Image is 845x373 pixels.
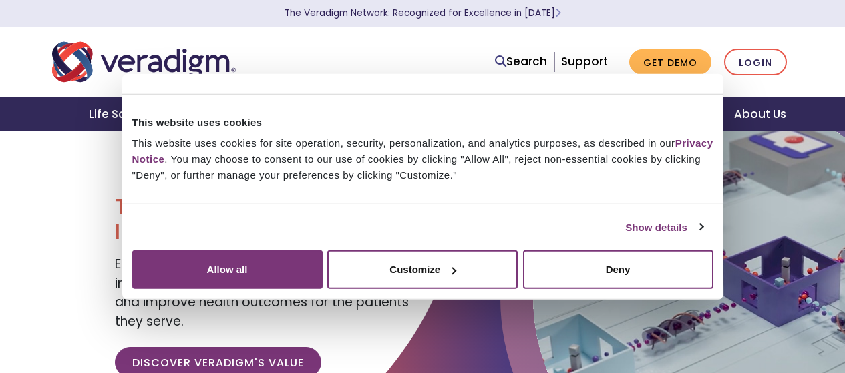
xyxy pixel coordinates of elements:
[52,40,236,84] img: Veradigm logo
[555,7,561,19] span: Learn More
[285,7,561,19] a: The Veradigm Network: Recognized for Excellence in [DATE]Learn More
[132,135,713,183] div: This website uses cookies for site operation, security, personalization, and analytics purposes, ...
[327,250,518,289] button: Customize
[115,194,412,245] h1: Transforming Health, Insightfully®
[625,219,703,235] a: Show details
[495,53,547,71] a: Search
[523,250,713,289] button: Deny
[132,250,323,289] button: Allow all
[132,114,713,130] div: This website uses cookies
[115,255,409,330] span: Empowering our clients with trusted data, insights, and solutions to help reduce costs and improv...
[718,97,802,131] a: About Us
[629,49,711,75] a: Get Demo
[73,97,184,131] a: Life Sciences
[132,137,713,165] a: Privacy Notice
[724,49,787,76] a: Login
[561,53,608,69] a: Support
